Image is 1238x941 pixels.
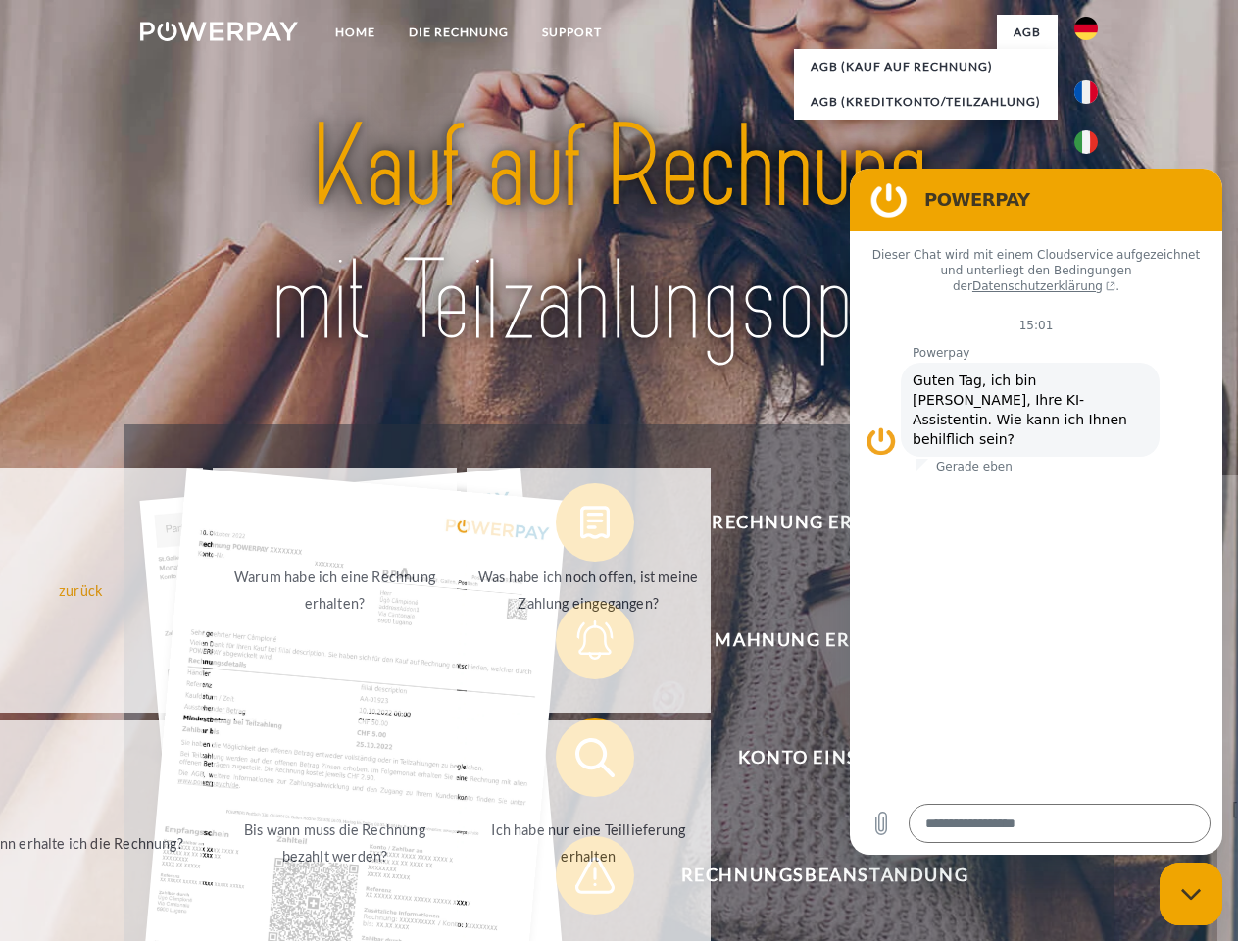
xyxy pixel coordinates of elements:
img: it [1074,130,1098,154]
span: Mahnung erhalten? [584,601,1065,679]
button: Rechnungsbeanstandung [556,836,1065,915]
a: Was habe ich noch offen, ist meine Zahlung eingegangen? [467,468,711,713]
img: logo-powerpay-white.svg [140,22,298,41]
a: DIE RECHNUNG [392,15,525,50]
span: Rechnungsbeanstandung [584,836,1065,915]
iframe: Messaging-Fenster [850,169,1222,855]
iframe: Schaltfläche zum Öffnen des Messaging-Fensters; Konversation läuft [1160,863,1222,925]
a: AGB (Kauf auf Rechnung) [794,49,1058,84]
span: Rechnung erhalten? [584,483,1065,562]
button: Mahnung erhalten? [556,601,1065,679]
div: Warum habe ich eine Rechnung erhalten? [224,564,445,617]
a: Home [319,15,392,50]
div: Ich habe nur eine Teillieferung erhalten [478,817,699,869]
a: AGB (Kreditkonto/Teilzahlung) [794,84,1058,120]
div: Was habe ich noch offen, ist meine Zahlung eingegangen? [478,564,699,617]
img: fr [1074,80,1098,104]
img: de [1074,17,1098,40]
button: Konto einsehen [556,718,1065,797]
button: Rechnung erhalten? [556,483,1065,562]
img: title-powerpay_de.svg [187,94,1051,375]
span: Konto einsehen [584,718,1065,797]
a: agb [997,15,1058,50]
div: Bis wann muss die Rechnung bezahlt werden? [224,817,445,869]
a: SUPPORT [525,15,619,50]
